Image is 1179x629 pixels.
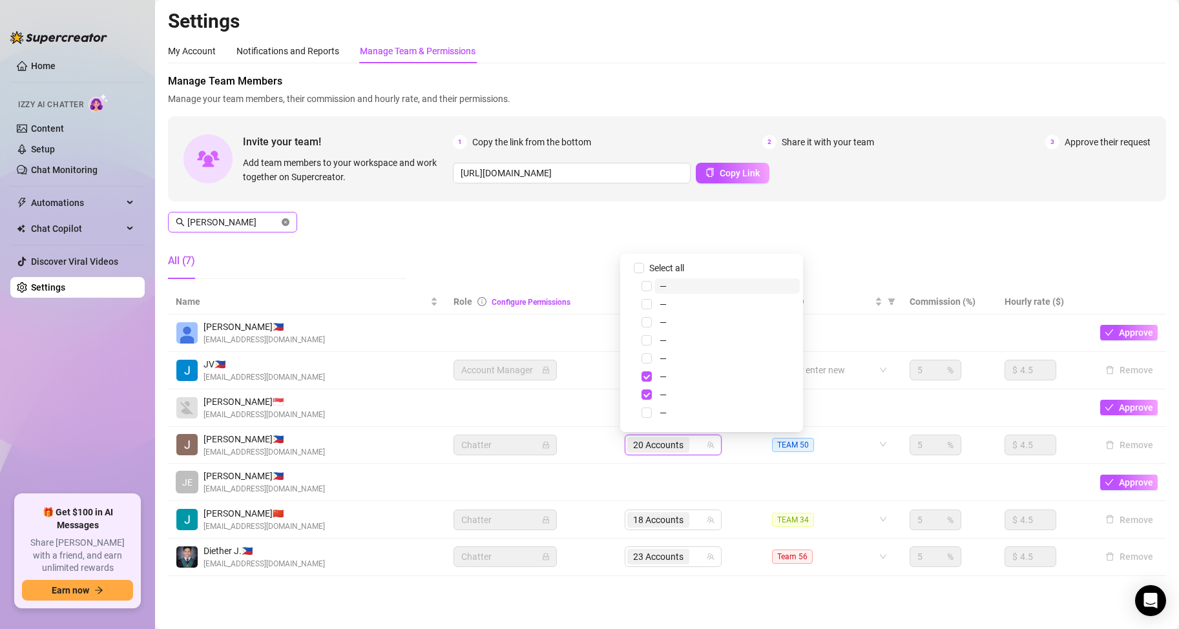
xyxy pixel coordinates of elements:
img: John Dhel Felisco [176,434,198,455]
span: team [707,553,715,561]
div: All (7) [168,253,195,269]
span: Select tree node [642,371,652,382]
img: Diether John Salazar [176,546,198,568]
span: Diether J. 🇵🇭 [203,544,325,558]
div: Notifications and Reports [236,44,339,58]
button: Remove [1100,512,1158,528]
span: check [1105,328,1114,337]
span: 20 Accounts [633,438,683,452]
span: Role [454,296,472,307]
span: 🎁 Get $100 in AI Messages [22,506,133,531]
span: — [660,371,667,382]
span: team [707,441,715,449]
span: JE [182,475,193,490]
span: [EMAIL_ADDRESS][DOMAIN_NAME] [203,334,325,346]
span: Approve [1119,477,1153,488]
span: Account Manager [461,360,549,380]
span: [EMAIL_ADDRESS][DOMAIN_NAME] [203,521,325,533]
span: TEAM 50 [772,438,814,452]
span: — [660,281,667,291]
span: Select tree node [642,317,652,327]
span: Select tree node [642,353,652,364]
span: check [1105,478,1114,487]
span: Chatter [461,510,549,530]
span: Share [PERSON_NAME] with a friend, and earn unlimited rewards [22,537,133,575]
span: Izzy AI Chatter [18,99,83,111]
img: JV [176,360,198,381]
button: Approve [1100,325,1158,340]
img: Benedict Anito [176,322,198,344]
a: Configure Permissions [492,298,570,307]
span: lock [542,516,550,524]
button: close-circle [282,218,289,226]
span: Copy the link from the bottom [472,135,591,149]
span: Select all [644,261,689,275]
span: filter [885,292,898,311]
img: Chat Copilot [17,224,25,233]
img: AI Chatter [89,94,109,112]
span: TEAM 34 [772,513,814,527]
span: 23 Accounts [627,549,689,564]
span: [EMAIL_ADDRESS][DOMAIN_NAME] [203,558,325,570]
span: 18 Accounts [633,513,683,527]
span: Add team members to your workspace and work together on Supercreator. [243,156,448,184]
span: 1 [453,135,467,149]
span: Name [176,294,428,309]
span: 2 [762,135,777,149]
span: thunderbolt [17,198,27,208]
span: — [660,353,667,364]
span: 3 [1045,135,1059,149]
button: Copy Link [696,163,769,183]
span: — [660,335,667,345]
span: copy [705,168,715,177]
a: Content [31,123,64,134]
span: check [1105,403,1114,412]
span: [EMAIL_ADDRESS][DOMAIN_NAME] [203,409,325,421]
span: — [660,389,667,400]
input: Search members [187,215,279,229]
span: [PERSON_NAME] 🇵🇭 [203,469,325,483]
span: team [707,516,715,524]
span: Share it with your team [782,135,874,149]
span: lock [542,366,550,374]
a: Chat Monitoring [31,165,98,175]
span: [EMAIL_ADDRESS][DOMAIN_NAME] [203,483,325,495]
span: Select tree node [642,335,652,345]
span: Approve [1119,402,1153,413]
span: [EMAIL_ADDRESS][DOMAIN_NAME] [203,371,325,384]
span: Earn now [52,585,89,595]
span: Team 56 [772,550,813,564]
button: Remove [1100,437,1158,453]
a: Home [31,61,56,71]
span: JV 🇵🇭 [203,357,325,371]
span: Invite your team! [243,134,453,150]
div: My Account [168,44,216,58]
span: Select tree node [642,407,652,418]
span: search [176,218,185,227]
img: logo-BBDzfeDw.svg [10,31,107,44]
span: Select tree node [642,389,652,400]
button: Approve [1100,400,1158,415]
span: — [660,407,667,418]
span: Manage Team Members [168,74,1166,89]
span: Chatter [461,435,549,455]
span: arrow-right [94,586,103,595]
span: info-circle [477,297,486,306]
th: Hourly rate ($) [997,289,1092,314]
div: Open Intercom Messenger [1135,585,1166,616]
span: — [660,317,667,327]
button: Earn nowarrow-right [22,580,133,601]
th: Name [168,289,446,314]
span: 20 Accounts [627,437,689,453]
div: Manage Team & Permissions [360,44,475,58]
button: Approve [1100,475,1158,490]
button: Remove [1100,362,1158,378]
span: Copy Link [720,168,760,178]
a: Settings [31,282,65,293]
span: 18 Accounts [627,512,689,528]
span: Chatter [461,547,549,566]
span: filter [888,298,895,305]
span: Manage your team members, their commission and hourly rate, and their permissions. [168,92,1166,106]
img: John Cody Lumantas [176,397,198,418]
